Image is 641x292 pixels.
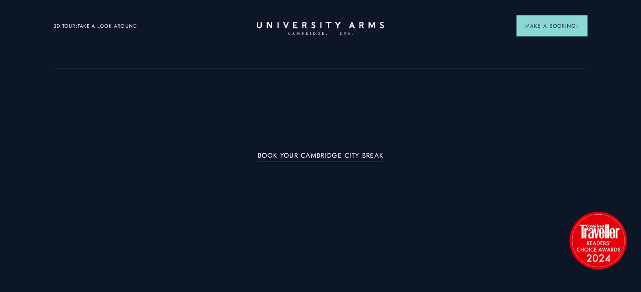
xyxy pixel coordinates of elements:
[258,152,384,162] a: BOOK YOUR CAMBRIDGE CITY BREAK
[576,25,579,28] img: Arrow icon
[53,22,137,30] a: 3D TOUR:TAKE A LOOK AROUND
[565,207,631,273] img: image-2524eff8f0c5d55edbf694693304c4387916dea5-1501x1501-png
[525,22,579,30] span: Make a Booking
[257,22,384,36] a: Home
[516,15,588,36] button: Make a BookingArrow icon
